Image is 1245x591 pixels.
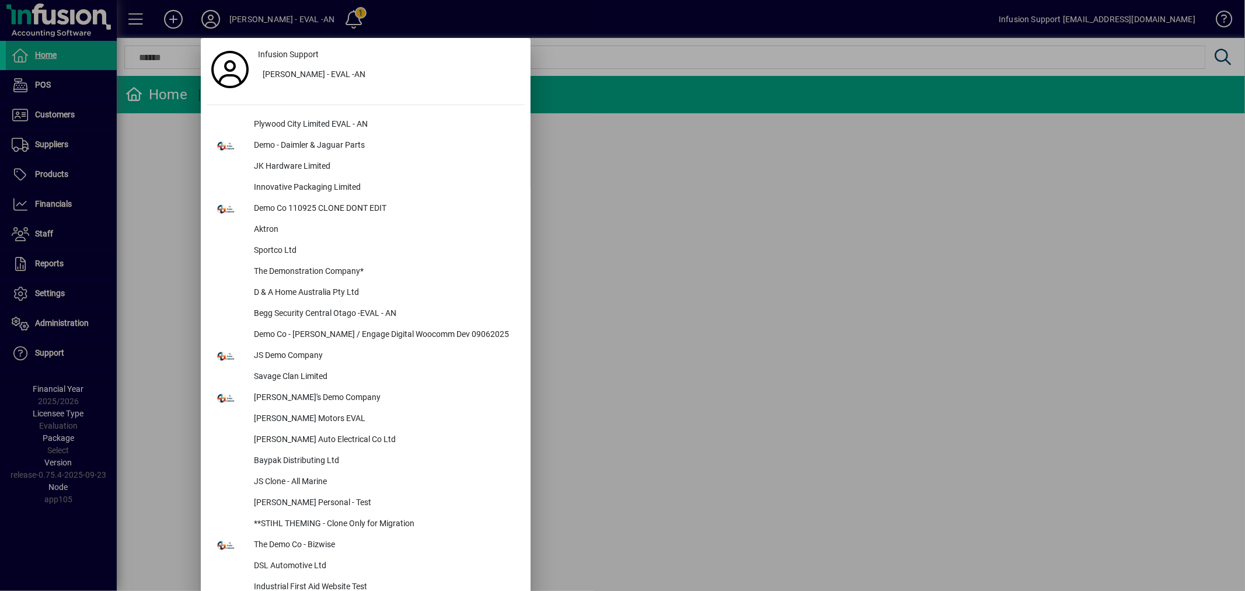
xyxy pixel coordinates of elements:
[207,451,525,472] button: Baypak Distributing Ltd
[207,409,525,430] button: [PERSON_NAME] Motors EVAL
[207,430,525,451] button: [PERSON_NAME] Auto Electrical Co Ltd
[207,178,525,199] button: Innovative Packaging Limited
[245,304,525,325] div: Begg Security Central Otago -EVAL - AN
[245,451,525,472] div: Baypak Distributing Ltd
[245,346,525,367] div: JS Demo Company
[245,241,525,262] div: Sportco Ltd
[245,220,525,241] div: Aktron
[253,65,525,86] button: [PERSON_NAME] - EVAL -AN
[207,59,253,80] a: Profile
[207,304,525,325] button: Begg Security Central Otago -EVAL - AN
[245,514,525,535] div: **STIHL THEMING - Clone Only for Migration
[245,157,525,178] div: JK Hardware Limited
[245,388,525,409] div: [PERSON_NAME]'s Demo Company
[207,262,525,283] button: The Demonstration Company*
[207,199,525,220] button: Demo Co 110925 CLONE DONT EDIT
[245,535,525,556] div: The Demo Co - Bizwise
[207,325,525,346] button: Demo Co - [PERSON_NAME] / Engage Digital Woocomm Dev 09062025
[207,514,525,535] button: **STIHL THEMING - Clone Only for Migration
[258,48,319,61] span: Infusion Support
[245,556,525,577] div: DSL Automotive Ltd
[245,178,525,199] div: Innovative Packaging Limited
[245,367,525,388] div: Savage Clan Limited
[207,472,525,493] button: JS Clone - All Marine
[207,367,525,388] button: Savage Clan Limited
[245,262,525,283] div: The Demonstration Company*
[207,535,525,556] button: The Demo Co - Bizwise
[245,430,525,451] div: [PERSON_NAME] Auto Electrical Co Ltd
[207,241,525,262] button: Sportco Ltd
[207,157,525,178] button: JK Hardware Limited
[245,472,525,493] div: JS Clone - All Marine
[253,44,525,65] a: Infusion Support
[245,409,525,430] div: [PERSON_NAME] Motors EVAL
[207,493,525,514] button: [PERSON_NAME] Personal - Test
[207,114,525,135] button: Plywood City Limited EVAL - AN
[207,346,525,367] button: JS Demo Company
[207,135,525,157] button: Demo - Daimler & Jaguar Parts
[207,388,525,409] button: [PERSON_NAME]'s Demo Company
[245,114,525,135] div: Plywood City Limited EVAL - AN
[245,493,525,514] div: [PERSON_NAME] Personal - Test
[245,199,525,220] div: Demo Co 110925 CLONE DONT EDIT
[207,556,525,577] button: DSL Automotive Ltd
[245,283,525,304] div: D & A Home Australia Pty Ltd
[245,325,525,346] div: Demo Co - [PERSON_NAME] / Engage Digital Woocomm Dev 09062025
[207,220,525,241] button: Aktron
[207,283,525,304] button: D & A Home Australia Pty Ltd
[245,135,525,157] div: Demo - Daimler & Jaguar Parts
